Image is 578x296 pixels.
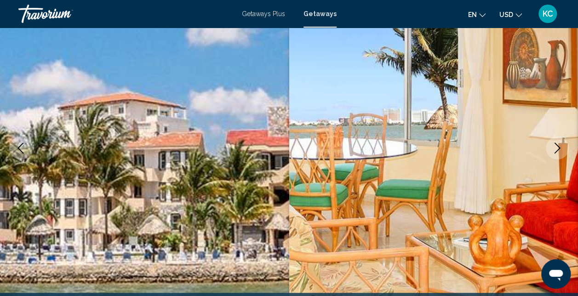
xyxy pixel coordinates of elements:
button: Next image [546,137,569,159]
button: Previous image [9,137,32,159]
a: Travorium [18,5,233,23]
span: USD [499,11,513,18]
button: Change language [468,8,486,21]
a: Getaways [303,10,337,17]
a: Getaways Plus [242,10,285,17]
iframe: Button to launch messaging window [541,259,571,289]
span: KC [543,9,553,18]
button: User Menu [536,4,560,23]
button: Change currency [499,8,522,21]
span: en [468,11,477,18]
